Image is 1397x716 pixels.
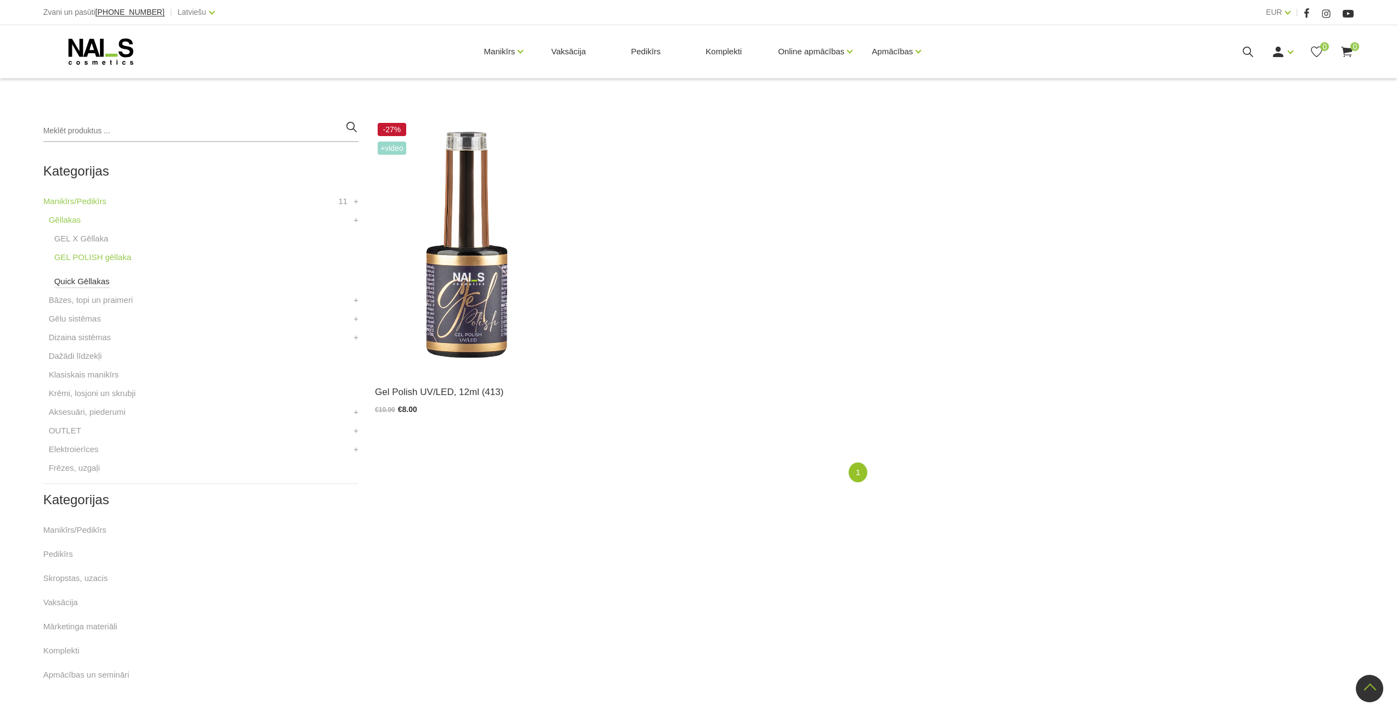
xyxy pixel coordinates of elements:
[49,349,102,363] a: Dažādi līdzekļi
[49,294,133,307] a: Bāzes, topi un praimeri
[375,463,1354,483] nav: catalog-product-list
[542,25,594,78] a: Vaksācija
[49,368,119,381] a: Klasiskais manikīrs
[872,30,913,74] a: Apmācības
[49,405,126,419] a: Aksesuāri, piederumi
[54,232,109,245] a: GEL X Gēllaka
[697,25,751,78] a: Komplekti
[1340,45,1354,59] a: 0
[178,5,206,19] a: Latviešu
[43,120,358,142] input: Meklēt produktus ...
[1266,5,1282,19] a: EUR
[1310,45,1323,59] a: 0
[354,213,358,227] a: +
[49,213,81,227] a: Gēllakas
[49,443,99,456] a: Elektroierīces
[1320,42,1329,51] span: 0
[354,195,358,208] a: +
[43,644,80,657] a: Komplekti
[354,294,358,307] a: +
[375,385,558,399] a: Gel Polish UV/LED, 12ml (413)
[375,120,558,371] img: Ilgnoturīga, intensīvi pigmentēta gellaka. Viegli klājas, lieliski žūst, nesaraujas, neatkāpjas n...
[49,387,136,400] a: Krēmi, losjoni un skrubji
[49,461,100,475] a: Frēzes, uzgaļi
[778,30,844,74] a: Online apmācības
[378,142,406,155] span: +Video
[354,443,358,456] a: +
[338,195,347,208] span: 11
[378,123,406,136] span: -27%
[43,668,130,681] a: Apmācības un semināri
[622,25,669,78] a: Pedikīrs
[49,312,101,325] a: Gēlu sistēmas
[43,523,106,537] a: Manikīrs/Pedikīrs
[354,312,358,325] a: +
[43,548,73,561] a: Pedikīrs
[354,331,358,344] a: +
[49,331,111,344] a: Dizaina sistēmas
[43,195,106,208] a: Manikīrs/Pedikīrs
[43,572,108,585] a: Skropstas, uzacis
[43,164,358,178] h2: Kategorijas
[354,405,358,419] a: +
[484,30,515,74] a: Manikīrs
[43,493,358,507] h2: Kategorijas
[354,424,358,437] a: +
[1296,5,1298,19] span: |
[375,406,395,414] span: €10.90
[43,620,117,633] a: Mārketinga materiāli
[54,251,131,264] a: GEL POLISH gēllaka
[170,5,172,19] span: |
[96,8,165,16] a: [PHONE_NUMBER]
[49,424,81,437] a: OUTLET
[43,596,78,609] a: Vaksācija
[43,5,165,19] div: Zvani un pasūti
[849,463,867,483] a: 1
[398,405,417,414] span: €8.00
[1350,42,1359,51] span: 0
[54,275,110,288] a: Quick Gēllakas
